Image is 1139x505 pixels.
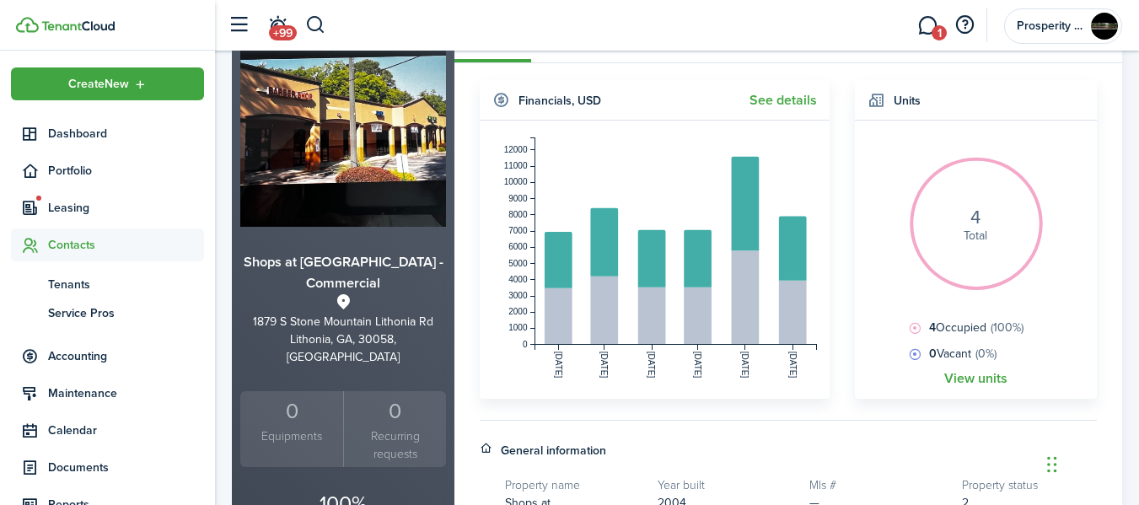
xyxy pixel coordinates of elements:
[244,395,339,427] div: 0
[505,476,641,494] h5: Property name
[554,352,563,379] tspan: [DATE]
[749,93,817,108] a: See details
[962,476,1098,494] h5: Property status
[223,9,255,41] button: Open sidebar
[508,259,528,268] tspan: 5000
[240,313,446,330] div: 1879 S Stone Mountain Lithonia Rd
[1047,439,1057,490] div: Drag
[975,345,997,363] span: (0%)
[970,208,981,227] i: 4
[41,21,115,31] img: TenantCloud
[240,252,446,293] h3: Shops at [GEOGRAPHIC_DATA] - Commercial
[1017,20,1084,32] span: Prosperity Leasing Mgmt & Development Group LLC
[68,78,129,90] span: Create New
[48,422,204,439] span: Calendar
[348,395,442,427] div: 0
[950,11,979,40] button: Open resource center
[508,291,528,300] tspan: 3000
[11,67,204,100] button: Open menu
[508,226,528,235] tspan: 7000
[240,391,343,467] a: 0Equipments
[11,298,204,327] a: Service Pros
[48,459,204,476] span: Documents
[244,427,339,445] small: Equipments
[16,17,39,33] img: TenantCloud
[11,117,204,150] a: Dashboard
[508,323,528,332] tspan: 1000
[348,427,442,463] small: Recurring requests
[508,307,528,316] tspan: 2000
[508,194,528,203] tspan: 9000
[929,319,936,336] b: 4
[343,391,446,467] a: 0 Recurring requests
[508,242,528,251] tspan: 6000
[991,319,1023,336] span: (100%)
[48,125,204,142] span: Dashboard
[48,236,204,254] span: Contacts
[240,21,446,227] img: Property avatar
[305,11,326,40] button: Search
[911,4,943,47] a: Messaging
[647,352,656,379] tspan: [DATE]
[48,162,204,180] span: Portfolio
[518,92,601,110] h4: Financials , USD
[925,319,1023,336] span: Occupied
[504,177,528,186] tspan: 10000
[809,476,945,494] h5: Mls #
[894,92,921,110] h4: Units
[1042,422,1126,503] iframe: Chat Widget
[599,352,609,379] tspan: [DATE]
[261,4,293,47] a: Notifications
[693,352,702,379] tspan: [DATE]
[658,476,793,494] h5: Year built
[1091,13,1118,40] img: Prosperity Leasing Mgmt & Development Group LLC
[740,352,749,379] tspan: [DATE]
[932,25,947,40] span: 1
[11,270,204,298] a: Tenants
[48,384,204,402] span: Maintenance
[508,210,528,219] tspan: 8000
[929,345,937,363] b: 0
[501,442,606,459] h4: General information
[964,227,987,244] span: Total
[504,161,528,170] tspan: 11000
[523,340,528,349] tspan: 0
[788,352,798,379] tspan: [DATE]
[48,347,204,365] span: Accounting
[48,304,204,322] span: Service Pros
[944,371,1007,386] a: View units
[504,145,528,154] tspan: 12000
[508,275,528,284] tspan: 4000
[48,199,204,217] span: Leasing
[925,345,997,363] span: Vacant
[48,276,204,293] span: Tenants
[240,330,446,366] div: Lithonia, GA, 30058, [GEOGRAPHIC_DATA]
[269,25,297,40] span: +99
